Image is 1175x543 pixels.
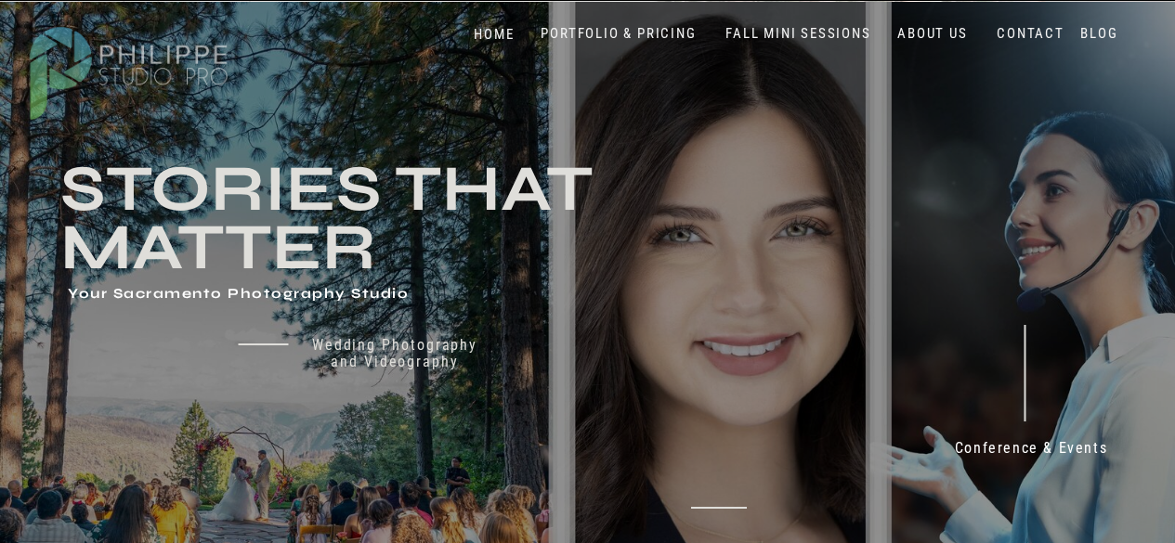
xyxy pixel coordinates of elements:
[455,26,534,44] a: HOME
[894,25,973,43] a: ABOUT US
[298,337,491,387] a: Wedding Photography and Videography
[993,25,1069,43] a: CONTACT
[722,25,876,43] a: FALL MINI SESSIONS
[942,440,1120,465] a: Conference & Events
[534,25,704,43] a: PORTFOLIO & PRICING
[1077,25,1123,43] a: BLOG
[68,286,461,304] h1: Your Sacramento Photography Studio
[60,160,691,273] h3: Stories that Matter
